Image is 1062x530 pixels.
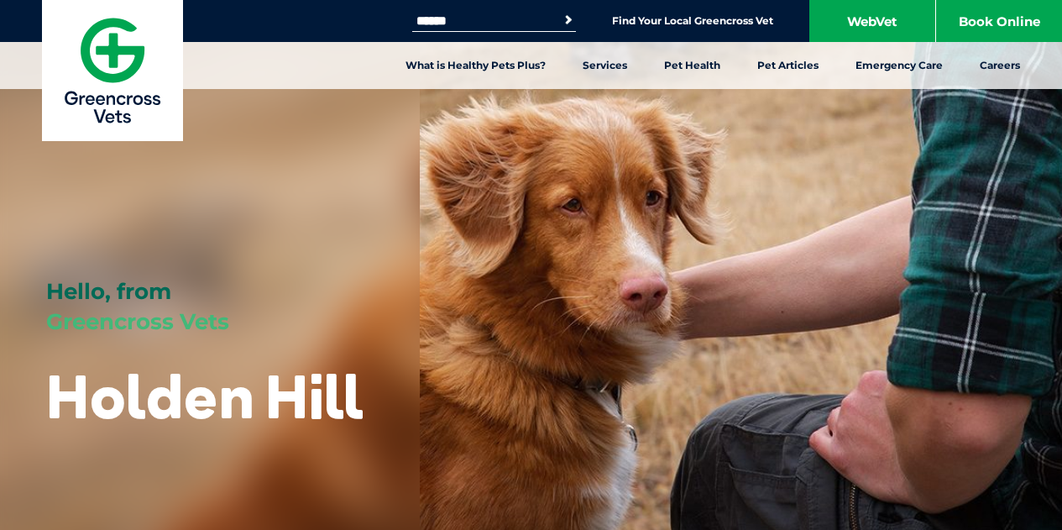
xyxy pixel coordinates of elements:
[739,42,837,89] a: Pet Articles
[46,278,171,305] span: Hello, from
[560,12,577,29] button: Search
[46,308,229,335] span: Greencross Vets
[387,42,564,89] a: What is Healthy Pets Plus?
[564,42,646,89] a: Services
[837,42,961,89] a: Emergency Care
[961,42,1038,89] a: Careers
[46,363,364,429] h1: Holden Hill
[612,14,773,28] a: Find Your Local Greencross Vet
[646,42,739,89] a: Pet Health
